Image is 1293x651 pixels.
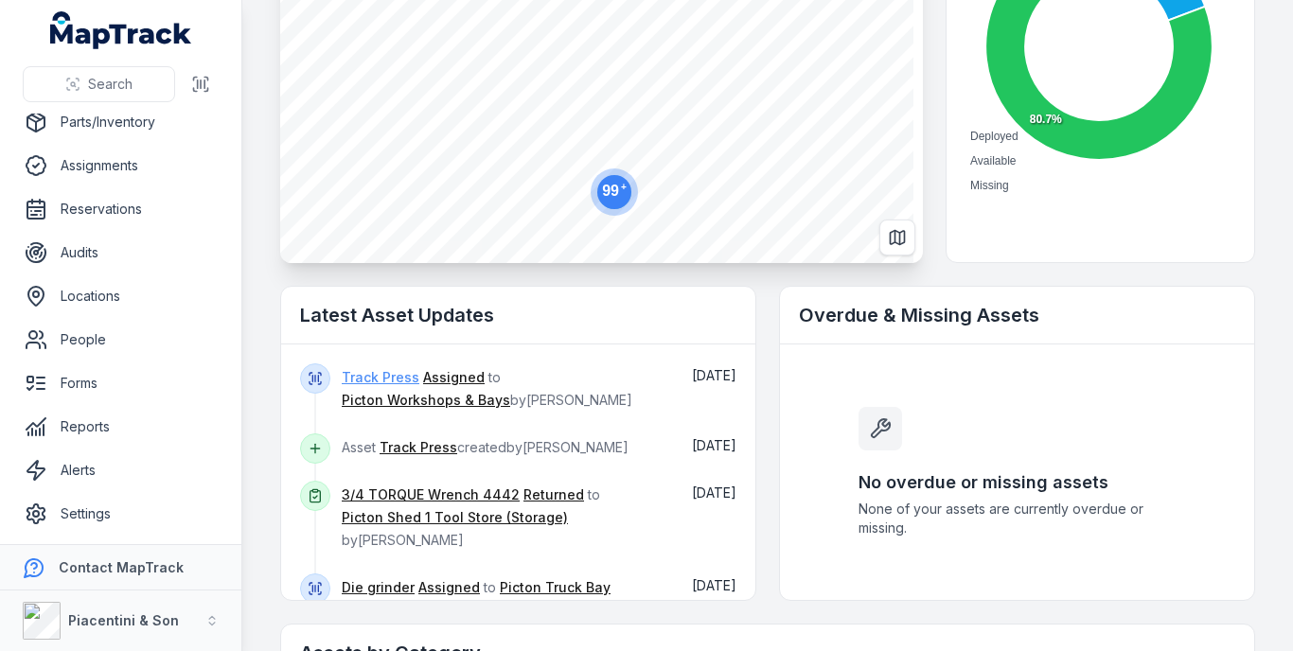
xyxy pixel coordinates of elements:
span: to by [PERSON_NAME] [342,579,611,618]
a: Settings [15,495,226,533]
h3: No overdue or missing assets [859,469,1177,496]
tspan: + [621,182,627,192]
span: [DATE] [692,484,736,501]
a: Audits [15,234,226,272]
time: 24/09/2025, 7:51:36 am [692,484,736,501]
span: to by [PERSON_NAME] [342,369,632,408]
span: [DATE] [692,367,736,383]
span: Missing [970,179,1009,192]
a: Picton Workshops & Bays [342,391,510,410]
a: MapTrack [50,11,192,49]
span: [DATE] [692,577,736,593]
a: Reports [15,408,226,446]
span: Search [88,75,133,94]
h2: Latest Asset Updates [300,302,736,328]
button: Search [23,66,175,102]
span: to by [PERSON_NAME] [342,486,600,548]
a: Assignments [15,147,226,185]
a: People [15,321,226,359]
text: 99 [602,182,627,199]
a: Forms [15,364,226,402]
a: Picton Shed 1 Tool Store (Storage) [342,508,568,527]
a: Die grinder [342,578,415,597]
a: Alerts [15,451,226,489]
a: Parts/Inventory [15,103,226,141]
a: Returned [523,485,584,504]
span: [DATE] [692,437,736,453]
button: Switch to Map View [879,220,915,255]
a: Picton Truck Bay [500,578,611,597]
a: Reservations [15,190,226,228]
strong: Contact MapTrack [59,559,184,575]
strong: Piacentini & Son [68,612,179,628]
a: 3/4 TORQUE Wrench 4442 [342,485,520,504]
time: 24/09/2025, 11:13:29 am [692,437,736,453]
time: 24/09/2025, 11:14:34 am [692,367,736,383]
time: 24/09/2025, 7:49:04 am [692,577,736,593]
a: Track Press [380,438,457,457]
span: Deployed [970,130,1018,143]
a: Assigned [418,578,480,597]
a: Assigned [423,368,485,387]
span: Asset created by [PERSON_NAME] [342,439,629,455]
h2: Overdue & Missing Assets [799,302,1235,328]
span: None of your assets are currently overdue or missing. [859,500,1177,537]
span: Available [970,154,1016,167]
a: Track Press [342,368,419,387]
a: Locations [15,277,226,315]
